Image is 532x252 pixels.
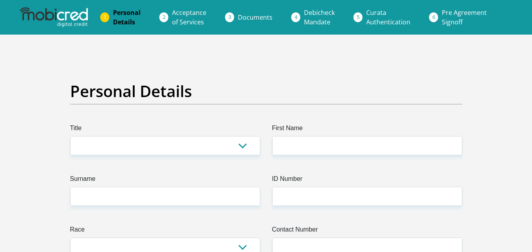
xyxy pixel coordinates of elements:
input: Surname [70,187,260,206]
a: Documents [232,9,279,25]
input: First Name [272,136,462,155]
span: Acceptance of Services [172,8,206,26]
span: Documents [238,13,272,22]
a: Acceptanceof Services [166,5,213,30]
span: Debicheck Mandate [304,8,335,26]
label: ID Number [272,174,462,187]
input: ID Number [272,187,462,206]
a: CurataAuthentication [360,5,417,30]
label: Title [70,123,260,136]
label: Surname [70,174,260,187]
span: Personal Details [113,8,141,26]
a: PersonalDetails [107,5,147,30]
label: Race [70,225,260,237]
span: Curata Authentication [366,8,410,26]
img: mobicred logo [20,7,88,27]
a: DebicheckMandate [298,5,341,30]
h2: Personal Details [70,82,462,101]
label: Contact Number [272,225,462,237]
span: Pre Agreement Signoff [442,8,487,26]
a: Pre AgreementSignoff [436,5,493,30]
label: First Name [272,123,462,136]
